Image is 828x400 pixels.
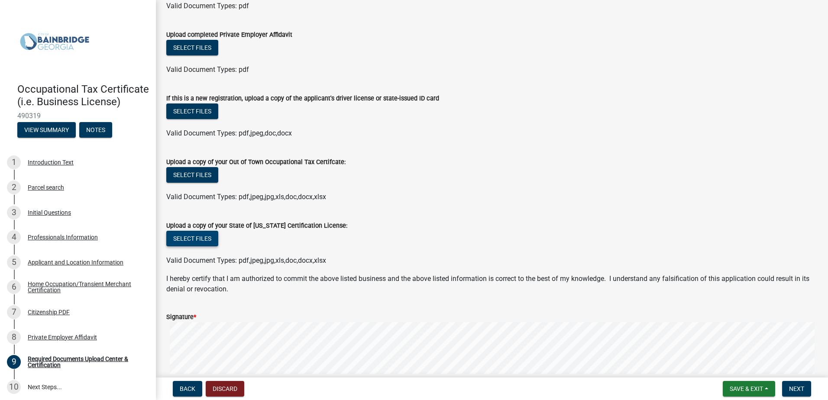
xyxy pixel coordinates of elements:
[206,381,244,397] button: Discard
[7,155,21,169] div: 1
[28,281,142,293] div: Home Occupation/Transient Merchant Certification
[166,159,346,165] label: Upload a copy of your Out of Town Occupational Tax Certifcate:
[28,234,98,240] div: Professionals Information
[79,122,112,138] button: Notes
[166,129,292,137] span: Valid Document Types: pdf,jpeg,doc,docx
[17,112,139,120] span: 490319
[166,167,218,183] button: Select files
[7,305,21,319] div: 7
[166,256,326,265] span: Valid Document Types: pdf,jpeg,jpg,xls,doc,docx,xlsx
[166,103,218,119] button: Select files
[782,381,811,397] button: Next
[730,385,763,392] span: Save & Exit
[166,274,818,294] p: I hereby certify that I am authorized to commit the above listed business and the above listed in...
[7,206,21,219] div: 3
[7,330,21,344] div: 8
[789,385,804,392] span: Next
[28,159,74,165] div: Introduction Text
[7,230,21,244] div: 4
[166,40,218,55] button: Select files
[166,2,249,10] span: Valid Document Types: pdf
[17,127,76,134] wm-modal-confirm: Summary
[28,356,142,368] div: Required Documents Upload Center & Certification
[166,314,196,320] label: Signature
[166,65,249,74] span: Valid Document Types: pdf
[166,32,292,38] label: Upload completed Private Employer Affidavit
[173,381,202,397] button: Back
[166,231,218,246] button: Select files
[166,96,439,102] label: If this is a new registration, upload a copy of the applicant's driver license or state-issued ID...
[17,122,76,138] button: View Summary
[166,193,326,201] span: Valid Document Types: pdf,jpeg,jpg,xls,doc,docx,xlsx
[7,380,21,394] div: 10
[28,259,123,265] div: Applicant and Location Information
[7,280,21,294] div: 6
[79,127,112,134] wm-modal-confirm: Notes
[723,381,775,397] button: Save & Exit
[28,309,70,315] div: Citizenship PDF
[166,223,347,229] label: Upload a copy of your State of [US_STATE] Certification License:
[7,355,21,369] div: 9
[180,385,195,392] span: Back
[7,181,21,194] div: 2
[28,184,64,190] div: Parcel search
[28,334,97,340] div: Private Employer Affidavit
[17,9,92,74] img: City of Bainbridge, Georgia (Canceled)
[28,210,71,216] div: Initial Questions
[7,255,21,269] div: 5
[17,83,149,108] h4: Occupational Tax Certificate (i.e. Business License)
